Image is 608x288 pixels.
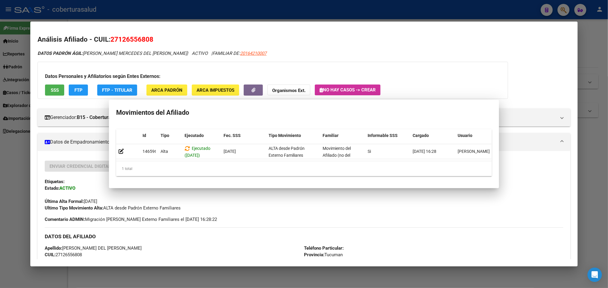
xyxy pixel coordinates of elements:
[410,129,455,142] datatable-header-cell: Cargado
[38,133,570,151] mat-expansion-panel-header: Datos de Empadronamiento
[45,259,141,264] span: DU - DOCUMENTO UNICO 12655680
[45,73,501,80] h3: Datos Personales y Afiliatorios según Entes Externos:
[197,88,234,93] span: ARCA Impuestos
[45,138,556,146] mat-panel-title: Datos de Empadronamiento
[455,129,500,142] datatable-header-cell: Usuario
[267,85,310,96] button: Organismos Ext.
[224,133,241,138] span: Fec. SSS
[45,161,116,172] button: Enviar Credencial Digital
[45,245,142,251] span: [PERSON_NAME] DEL [PERSON_NAME]
[320,87,376,93] span: No hay casos -> Crear
[269,146,305,158] span: ALTA desde Padrón Externo Familiares
[588,268,602,282] div: Open Intercom Messenger
[140,129,158,142] datatable-header-cell: Id
[102,88,132,93] span: FTP - Titular
[161,133,169,138] span: Tipo
[143,133,146,138] span: Id
[158,129,182,142] datatable-header-cell: Tipo
[116,107,492,118] h2: Movimientos del Afiliado
[224,149,236,154] span: [DATE]
[51,88,59,93] span: SSS
[240,51,266,56] span: 20164210007
[185,133,204,138] span: Ejecutado
[161,149,168,154] span: Alta
[45,259,69,264] strong: Documento:
[45,205,181,211] span: ALTA desde Padrón Externo Familiares
[45,245,62,251] strong: Apellido:
[323,133,339,138] span: Familiar
[38,51,187,56] span: [PERSON_NAME] MERCEDES DEL [PERSON_NAME]
[212,51,266,56] span: FAMILIAR DE:
[304,245,344,251] strong: Teléfono Particular:
[97,85,137,96] button: FTP - Titular
[45,179,65,184] strong: Etiquetas:
[45,199,97,204] span: [DATE]
[185,146,210,158] span: Ejecutado ([DATE])
[38,108,570,126] mat-expansion-panel-header: Gerenciador:B15 - Cobertura de Salud
[272,88,306,93] strong: Organismos Ext.
[143,149,157,154] span: 146596
[45,114,556,121] mat-panel-title: Gerenciador:
[304,252,343,257] span: Tucuman
[368,149,371,154] span: Si
[269,133,301,138] span: Tipo Movimiento
[458,149,490,154] span: [PERSON_NAME]
[45,252,56,257] strong: CUIL:
[323,146,351,165] span: Movimiento del Afiliado (no del grupo)
[146,85,187,96] button: ARCA Padrón
[45,216,217,223] span: Migración [PERSON_NAME] Externo Familiares el [DATE] 16:28:22
[45,205,103,211] strong: Ultimo Tipo Movimiento Alta:
[38,51,83,56] strong: DATOS PADRÓN ÁGIL:
[59,186,75,191] strong: ACTIVO
[110,35,153,43] span: 27126556808
[266,129,320,142] datatable-header-cell: Tipo Movimiento
[45,217,85,222] strong: Comentario ADMIN:
[151,88,182,93] span: ARCA Padrón
[45,233,563,240] h3: DATOS DEL AFILIADO
[413,149,436,154] span: [DATE] 16:28
[458,133,472,138] span: Usuario
[320,129,365,142] datatable-header-cell: Familiar
[45,199,84,204] strong: Última Alta Formal:
[368,133,398,138] span: Informable SSS
[365,129,410,142] datatable-header-cell: Informable SSS
[45,186,59,191] strong: Estado:
[38,51,266,56] i: | ACTIVO |
[74,88,83,93] span: FTP
[304,252,324,257] strong: Provincia:
[221,129,266,142] datatable-header-cell: Fec. SSS
[50,164,111,169] span: Enviar Credencial Digital
[45,252,82,257] span: 27126556808
[192,85,239,96] button: ARCA Impuestos
[315,85,381,95] button: No hay casos -> Crear
[38,34,570,45] h2: Análisis Afiliado - CUIL:
[45,85,64,96] button: SSS
[69,85,88,96] button: FTP
[413,133,429,138] span: Cargado
[116,161,492,176] div: 1 total
[304,259,357,264] span: TAFI DEL VALLE
[304,259,324,264] strong: Localidad:
[182,129,221,142] datatable-header-cell: Ejecutado
[77,114,131,121] strong: B15 - Cobertura de Salud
